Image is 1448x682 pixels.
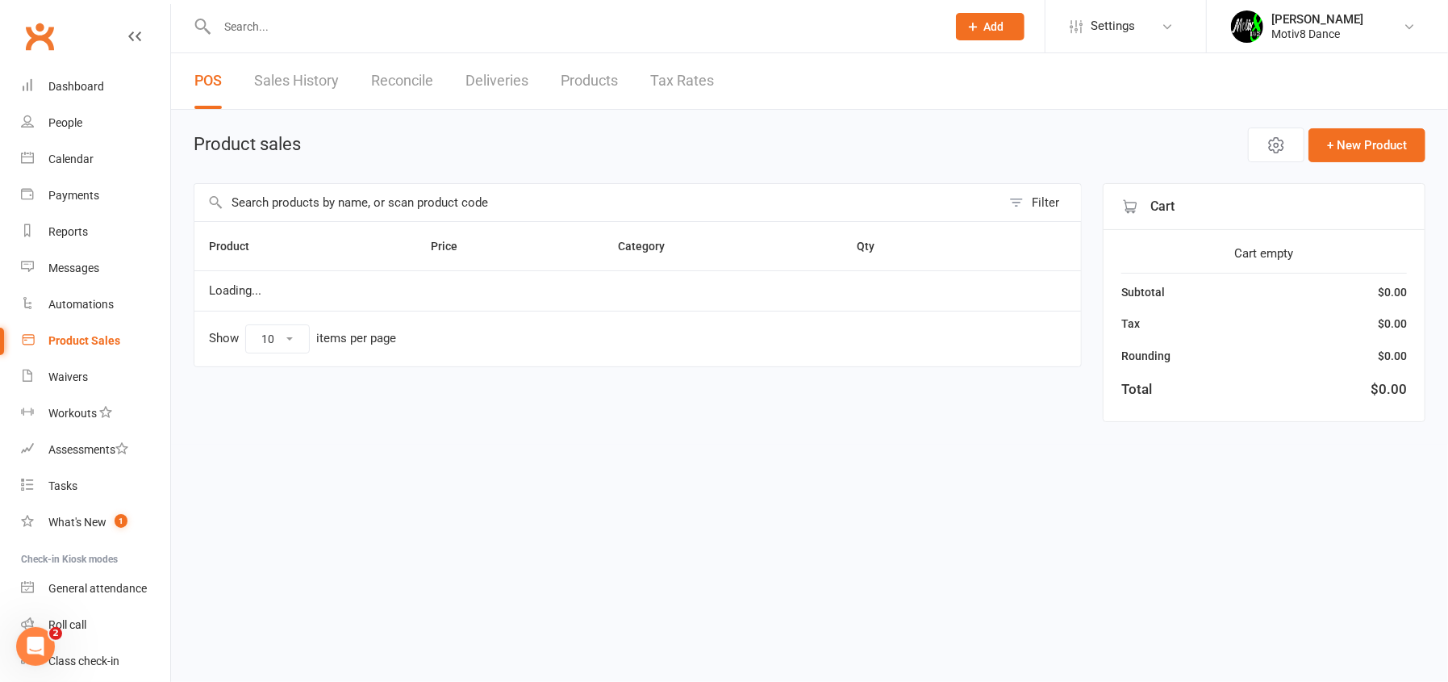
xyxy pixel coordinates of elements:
[48,225,88,238] div: Reports
[857,240,892,253] span: Qty
[465,53,528,109] a: Deliveries
[618,240,682,253] span: Category
[48,618,86,631] div: Roll call
[194,135,301,154] h1: Product sales
[1271,12,1363,27] div: [PERSON_NAME]
[21,571,170,607] a: General attendance kiosk mode
[1104,184,1425,230] div: Cart
[21,607,170,643] a: Roll call
[21,178,170,214] a: Payments
[21,214,170,250] a: Reports
[561,53,618,109] a: Products
[48,189,99,202] div: Payments
[48,80,104,93] div: Dashboard
[48,370,88,383] div: Waivers
[431,236,475,256] button: Price
[956,13,1024,40] button: Add
[1378,347,1407,365] div: $0.00
[48,116,82,129] div: People
[1121,347,1171,365] div: Rounding
[16,627,55,666] iframe: Intercom live chat
[21,141,170,178] a: Calendar
[1032,193,1059,212] div: Filter
[21,643,170,680] a: Class kiosk mode
[1091,8,1135,44] span: Settings
[21,395,170,432] a: Workouts
[316,332,396,345] div: items per page
[21,468,170,504] a: Tasks
[21,359,170,395] a: Waivers
[857,236,892,256] button: Qty
[209,324,396,354] div: Show
[21,69,170,105] a: Dashboard
[21,287,170,323] a: Automations
[48,407,97,420] div: Workouts
[48,516,106,529] div: What's New
[21,323,170,359] a: Product Sales
[194,184,1001,221] input: Search products by name, or scan product code
[48,655,119,667] div: Class check-in
[115,514,127,528] span: 1
[48,443,128,456] div: Assessments
[618,236,682,256] button: Category
[1121,315,1140,333] div: Tax
[48,479,77,492] div: Tasks
[48,262,99,274] div: Messages
[48,153,94,165] div: Calendar
[431,240,475,253] span: Price
[48,298,114,311] div: Automations
[1378,315,1407,333] div: $0.00
[212,15,935,38] input: Search...
[21,250,170,287] a: Messages
[194,53,222,109] a: POS
[21,504,170,541] a: What's New1
[1121,379,1152,400] div: Total
[48,582,147,595] div: General attendance
[48,334,120,347] div: Product Sales
[21,432,170,468] a: Assessments
[1231,10,1263,43] img: thumb_image1679272194.png
[49,627,62,640] span: 2
[209,240,267,253] span: Product
[984,20,1004,33] span: Add
[1121,283,1165,301] div: Subtotal
[371,53,433,109] a: Reconcile
[254,53,339,109] a: Sales History
[209,236,267,256] button: Product
[19,16,60,56] a: Clubworx
[21,105,170,141] a: People
[1121,244,1407,263] div: Cart empty
[1378,283,1407,301] div: $0.00
[194,270,1081,311] td: Loading...
[650,53,714,109] a: Tax Rates
[1271,27,1363,41] div: Motiv8 Dance
[1001,184,1081,221] button: Filter
[1308,128,1425,162] button: + New Product
[1371,379,1407,400] div: $0.00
